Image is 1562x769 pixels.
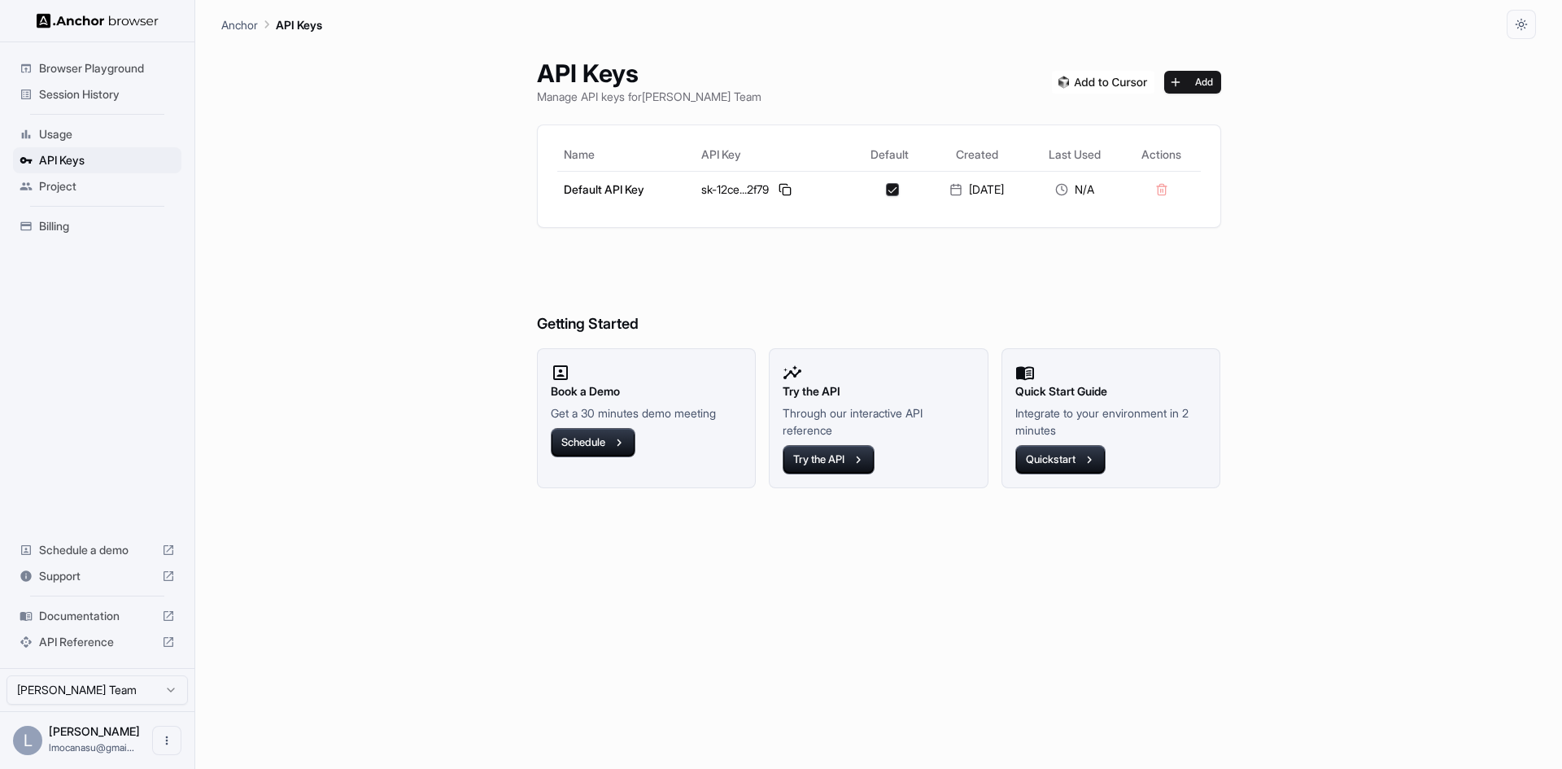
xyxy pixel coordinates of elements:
[39,126,175,142] span: Usage
[13,563,181,589] div: Support
[783,382,975,400] h2: Try the API
[13,629,181,655] div: API Reference
[13,213,181,239] div: Billing
[39,60,175,76] span: Browser Playground
[537,88,761,105] p: Manage API keys for [PERSON_NAME] Team
[49,724,140,738] span: Lucian Mocanasu
[1033,181,1116,198] div: N/A
[13,726,42,755] div: L
[39,218,175,234] span: Billing
[1015,404,1207,439] p: Integrate to your environment in 2 minutes
[1027,138,1123,171] th: Last Used
[551,404,743,422] p: Get a 30 minutes demo meeting
[775,180,795,199] button: Copy API key
[221,16,258,33] p: Anchor
[927,138,1027,171] th: Created
[37,13,159,28] img: Anchor Logo
[13,173,181,199] div: Project
[852,138,927,171] th: Default
[39,178,175,194] span: Project
[1123,138,1201,171] th: Actions
[39,634,155,650] span: API Reference
[13,537,181,563] div: Schedule a demo
[1164,71,1221,94] button: Add
[783,445,875,474] button: Try the API
[1015,382,1207,400] h2: Quick Start Guide
[221,15,322,33] nav: breadcrumb
[13,147,181,173] div: API Keys
[276,16,322,33] p: API Keys
[152,726,181,755] button: Open menu
[701,180,845,199] div: sk-12ce...2f79
[13,121,181,147] div: Usage
[551,428,635,457] button: Schedule
[39,608,155,624] span: Documentation
[1052,71,1154,94] img: Add anchorbrowser MCP server to Cursor
[783,404,975,439] p: Through our interactive API reference
[39,542,155,558] span: Schedule a demo
[537,59,761,88] h1: API Keys
[1015,445,1106,474] button: Quickstart
[695,138,852,171] th: API Key
[13,55,181,81] div: Browser Playground
[39,86,175,103] span: Session History
[934,181,1020,198] div: [DATE]
[537,247,1221,336] h6: Getting Started
[39,152,175,168] span: API Keys
[557,171,695,208] td: Default API Key
[551,382,743,400] h2: Book a Demo
[13,81,181,107] div: Session History
[49,741,134,754] span: lmocanasu@gmail.com
[13,603,181,629] div: Documentation
[557,138,695,171] th: Name
[39,568,155,584] span: Support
